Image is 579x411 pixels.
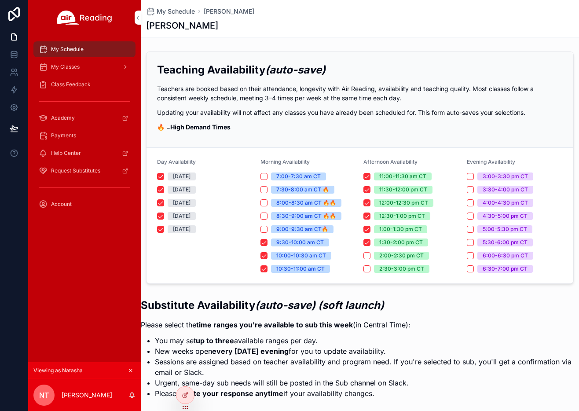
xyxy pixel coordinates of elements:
span: Payments [51,132,76,139]
strong: every [DATE] evening [212,347,289,356]
img: App logo [57,11,112,25]
div: 7:00-7:30 am CT [276,172,321,180]
li: Urgent, same-day sub needs will still be posted in the Sub channel on Slack. [155,378,579,388]
li: You may set available ranges per day. [155,335,579,346]
div: 8:30-9:00 am CT 🔥🔥 [276,212,336,220]
div: 2:30-3:00 pm CT [379,265,424,273]
strong: High Demand Times [170,123,231,131]
div: 10:30-11:00 am CT [276,265,325,273]
span: Viewing as Natasha [33,367,83,374]
div: 12:00-12:30 pm CT [379,199,428,207]
div: 10:00-10:30 am CT [276,252,326,260]
div: 11:00-11:30 am CT [379,172,426,180]
li: Please if your availability changes. [155,388,579,399]
strong: up to three [196,336,234,345]
h2: Teaching Availability [157,62,563,77]
h2: Substitute Availability [141,298,579,312]
p: [PERSON_NAME] [62,391,112,400]
span: Class Feedback [51,81,91,88]
span: Afternoon Availability [363,158,418,165]
div: 2:00-2:30 pm CT [379,252,424,260]
div: 5:00-5:30 pm CT [483,225,527,233]
div: 3:30-4:00 pm CT [483,186,528,194]
p: Updating your availability will not affect any classes you have already been scheduled for. This ... [157,108,563,117]
a: Help Center [33,145,136,161]
span: Academy [51,114,75,121]
em: (auto-save) [265,63,326,76]
div: 6:30-7:00 pm CT [483,265,528,273]
div: 9:30-10:00 am CT [276,239,324,246]
em: (auto-save) (soft launch) [255,299,384,312]
p: 🔥 = [157,122,563,132]
a: My Schedule [146,7,195,16]
div: 3:00-3:30 pm CT [483,172,528,180]
p: Please select the (in Central Time): [141,319,579,330]
div: 7:30-8:00 am CT 🔥 [276,186,329,194]
span: Morning Availability [260,158,310,165]
span: NT [39,390,49,400]
span: Day Availability [157,158,196,165]
div: [DATE] [173,186,191,194]
a: My Classes [33,59,136,75]
div: [DATE] [173,212,191,220]
strong: update your response anytime [176,389,283,398]
a: [PERSON_NAME] [204,7,254,16]
a: Academy [33,110,136,126]
a: Request Substitutes [33,163,136,179]
span: My Schedule [157,7,195,16]
div: scrollable content [28,35,141,224]
div: 1:30-2:00 pm CT [379,239,423,246]
div: 11:30-12:00 pm CT [379,186,427,194]
div: [DATE] [173,225,191,233]
li: New weeks open for you to update availability. [155,346,579,356]
div: 12:30-1:00 pm CT [379,212,425,220]
div: 4:30-5:00 pm CT [483,212,528,220]
span: My Schedule [51,46,84,53]
a: Account [33,196,136,212]
a: Payments [33,128,136,143]
span: Request Substitutes [51,167,100,174]
div: 5:30-6:00 pm CT [483,239,528,246]
div: [DATE] [173,199,191,207]
li: Sessions are assigned based on teacher availability and program need. If you're selected to sub, ... [155,356,579,378]
div: 9:00-9:30 am CT🔥 [276,225,328,233]
div: [DATE] [173,172,191,180]
span: My Classes [51,63,80,70]
h1: [PERSON_NAME] [146,19,218,32]
div: 1:00-1:30 pm CT [379,225,422,233]
div: 4:00-4:30 pm CT [483,199,528,207]
span: Account [51,201,72,208]
span: Help Center [51,150,81,157]
div: 6:00-6:30 pm CT [483,252,528,260]
a: Class Feedback [33,77,136,92]
a: My Schedule [33,41,136,57]
strong: time ranges you're available to sub this week [196,320,353,329]
span: Evening Availability [467,158,515,165]
div: 8:00-8:30 am CT 🔥🔥 [276,199,336,207]
p: Teachers are booked based on their attendance, longevity with Air Reading, availability and teach... [157,84,563,103]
